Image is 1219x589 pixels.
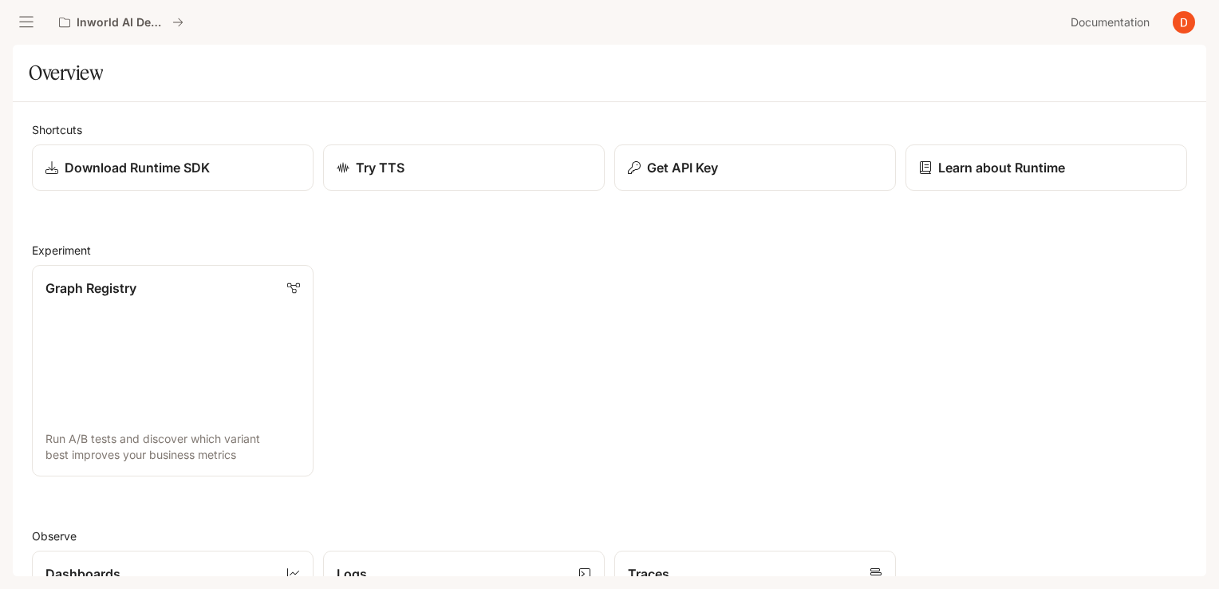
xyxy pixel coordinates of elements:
span: Documentation [1071,13,1150,33]
h2: Shortcuts [32,121,1187,138]
a: Download Runtime SDK [32,144,314,191]
h2: Observe [32,528,1187,544]
h1: Overview [29,57,103,89]
p: Inworld AI Demos [77,16,166,30]
p: Learn about Runtime [938,158,1065,177]
button: User avatar [1168,6,1200,38]
button: Get API Key [614,144,896,191]
p: Dashboards [45,564,120,583]
p: Get API Key [647,158,718,177]
a: Graph RegistryRun A/B tests and discover which variant best improves your business metrics [32,265,314,476]
a: Documentation [1064,6,1162,38]
a: Try TTS [323,144,605,191]
a: Learn about Runtime [905,144,1187,191]
h2: Experiment [32,242,1187,259]
p: Logs [337,564,367,583]
img: User avatar [1173,11,1195,34]
p: Try TTS [356,158,404,177]
p: Traces [628,564,669,583]
p: Run A/B tests and discover which variant best improves your business metrics [45,431,300,463]
button: All workspaces [52,6,191,38]
p: Download Runtime SDK [65,158,210,177]
p: Graph Registry [45,279,136,298]
button: open drawer [12,8,41,37]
